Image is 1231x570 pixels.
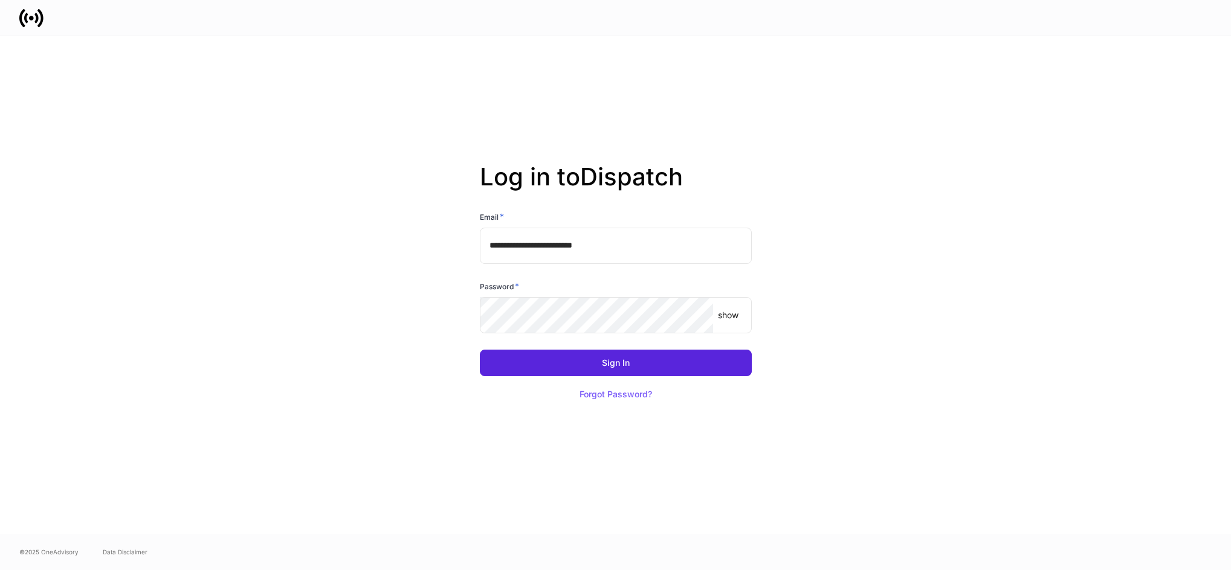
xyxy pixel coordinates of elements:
span: © 2025 OneAdvisory [19,547,79,557]
h2: Log in to Dispatch [480,162,752,211]
div: Forgot Password? [580,390,652,399]
button: Sign In [480,350,752,376]
h6: Email [480,211,504,223]
a: Data Disclaimer [103,547,147,557]
button: Forgot Password? [564,381,667,408]
p: show [718,309,738,321]
div: Sign In [602,359,630,367]
h6: Password [480,280,519,292]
